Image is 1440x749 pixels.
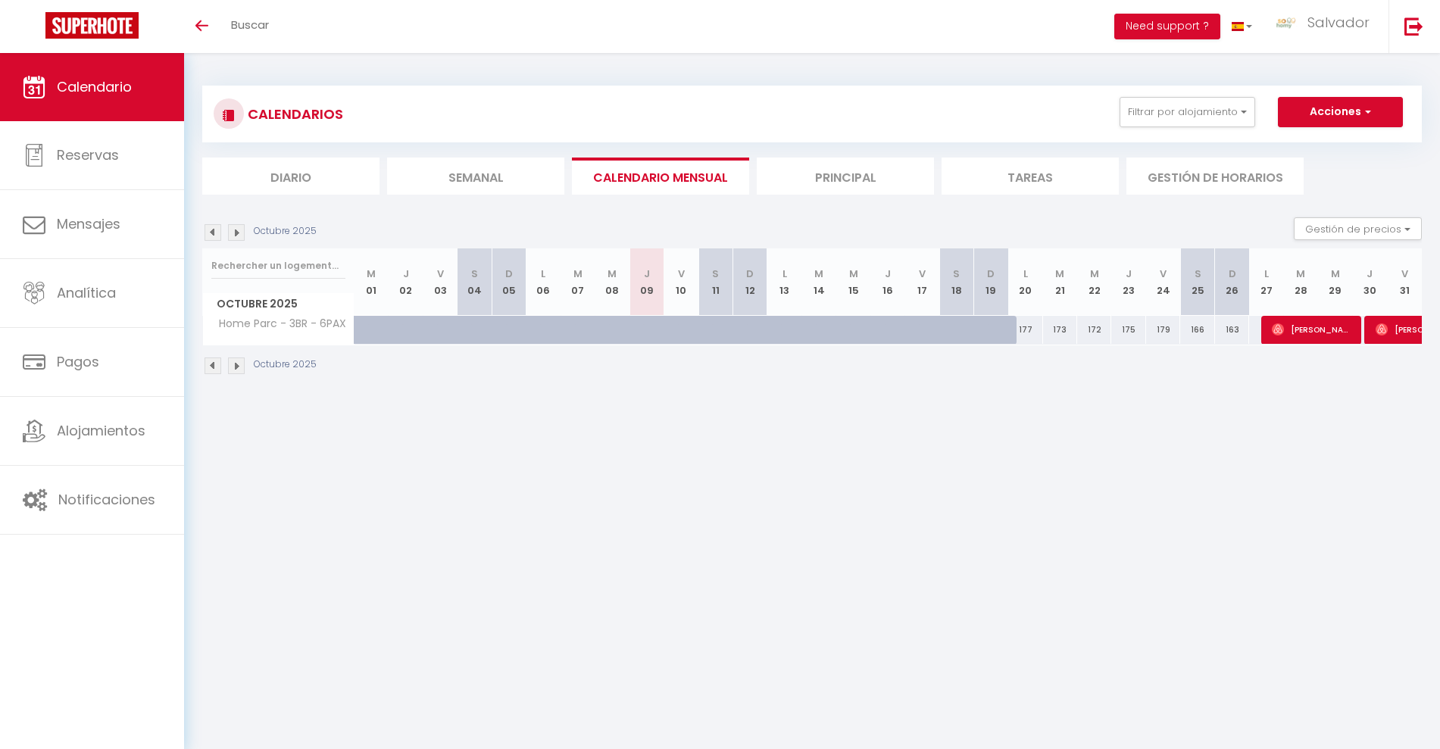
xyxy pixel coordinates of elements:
span: Analítica [57,283,116,302]
abbr: S [712,267,719,281]
abbr: J [1126,267,1132,281]
li: Diario [202,158,380,195]
th: 28 [1284,248,1318,316]
th: 10 [664,248,698,316]
img: ... [1275,16,1298,30]
input: Rechercher un logement... [211,252,345,279]
th: 24 [1146,248,1180,316]
li: Semanal [387,158,564,195]
span: Mensajes [57,214,120,233]
abbr: S [953,267,960,281]
th: 31 [1387,248,1422,316]
span: Home Parc - 3BR - 6PAX [205,316,350,332]
abbr: D [746,267,754,281]
abbr: M [1331,267,1340,281]
h3: CALENDARIOS [244,97,343,131]
th: 06 [526,248,561,316]
abbr: V [1401,267,1408,281]
abbr: S [471,267,478,281]
span: Calendario [57,77,132,96]
li: Tareas [942,158,1119,195]
button: Acciones [1278,97,1403,127]
abbr: S [1195,267,1201,281]
abbr: D [987,267,995,281]
div: 172 [1077,316,1111,344]
abbr: L [1264,267,1269,281]
abbr: V [919,267,926,281]
abbr: L [1023,267,1028,281]
abbr: M [849,267,858,281]
abbr: L [782,267,787,281]
span: Notificaciones [58,490,155,509]
li: Principal [757,158,934,195]
th: 04 [458,248,492,316]
div: 179 [1146,316,1180,344]
li: Gestión de horarios [1126,158,1304,195]
span: [PERSON_NAME] [1272,315,1351,344]
abbr: D [505,267,513,281]
span: Buscar [231,17,269,33]
th: 03 [423,248,457,316]
th: 23 [1111,248,1145,316]
abbr: M [573,267,583,281]
th: 07 [561,248,595,316]
th: 30 [1353,248,1387,316]
th: 08 [595,248,629,316]
div: 166 [1180,316,1214,344]
div: 177 [1008,316,1042,344]
abbr: J [403,267,409,281]
div: 163 [1215,316,1249,344]
p: Octubre 2025 [254,357,317,372]
th: 22 [1077,248,1111,316]
abbr: J [1367,267,1373,281]
abbr: M [608,267,617,281]
th: 02 [389,248,423,316]
abbr: D [1229,267,1236,281]
abbr: L [541,267,545,281]
th: 12 [732,248,767,316]
th: 27 [1249,248,1283,316]
th: 05 [492,248,526,316]
button: Need support ? [1114,14,1220,39]
th: 14 [801,248,836,316]
button: Filtrar por alojamiento [1120,97,1255,127]
th: 09 [629,248,664,316]
span: Salvador [1307,13,1370,32]
span: Reservas [57,145,119,164]
th: 11 [698,248,732,316]
span: Alojamientos [57,421,145,440]
abbr: M [814,267,823,281]
th: 17 [905,248,939,316]
div: 175 [1111,316,1145,344]
li: Calendario mensual [572,158,749,195]
th: 18 [939,248,973,316]
th: 20 [1008,248,1042,316]
button: Gestión de precios [1294,217,1422,240]
abbr: J [885,267,891,281]
abbr: V [1160,267,1167,281]
th: 26 [1215,248,1249,316]
th: 16 [870,248,904,316]
img: logout [1404,17,1423,36]
abbr: V [678,267,685,281]
abbr: M [1055,267,1064,281]
abbr: V [437,267,444,281]
span: Octubre 2025 [203,293,354,315]
span: Pagos [57,352,99,371]
th: 29 [1318,248,1352,316]
p: Octubre 2025 [254,224,317,239]
th: 19 [974,248,1008,316]
th: 13 [767,248,801,316]
abbr: M [367,267,376,281]
th: 01 [355,248,389,316]
th: 25 [1180,248,1214,316]
th: 15 [836,248,870,316]
div: 173 [1043,316,1077,344]
img: Super Booking [45,12,139,39]
th: 21 [1043,248,1077,316]
abbr: M [1090,267,1099,281]
abbr: M [1296,267,1305,281]
abbr: J [644,267,650,281]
